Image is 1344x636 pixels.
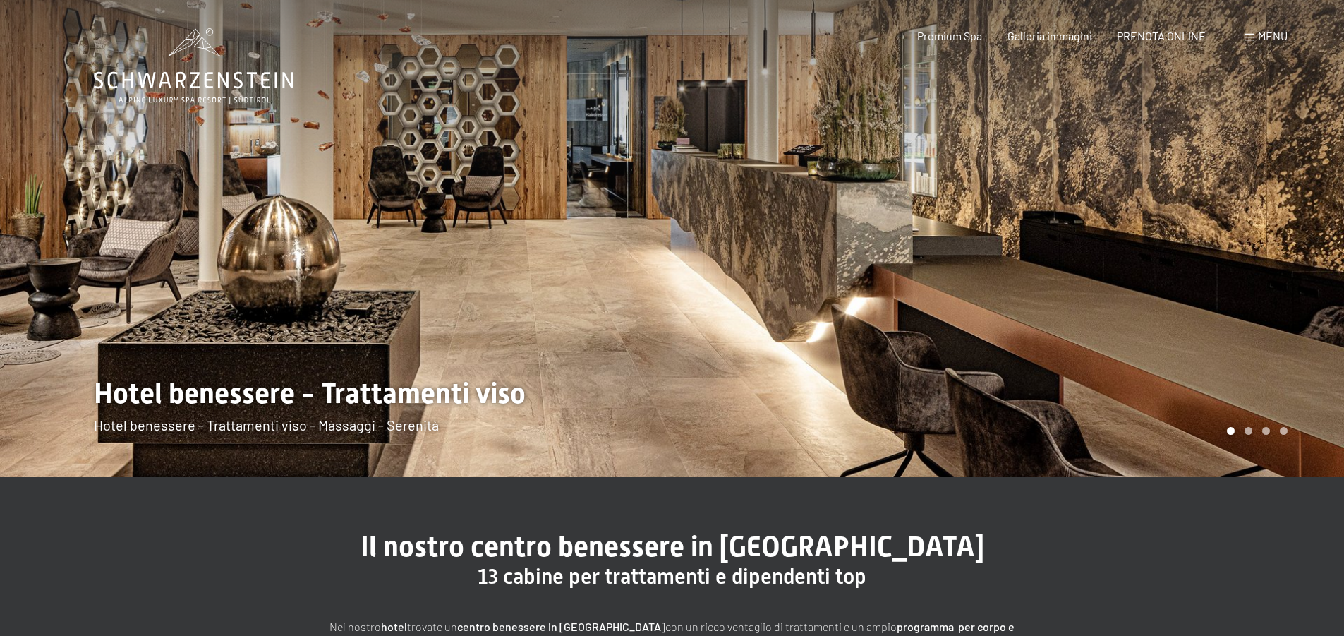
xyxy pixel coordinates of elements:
[1117,29,1206,42] a: PRENOTA ONLINE
[1227,427,1235,435] div: Carousel Page 1 (Current Slide)
[1280,427,1288,435] div: Carousel Page 4
[917,29,982,42] a: Premium Spa
[381,620,407,633] strong: hotel
[478,564,866,589] span: 13 cabine per trattamenti e dipendenti top
[1222,427,1288,435] div: Carousel Pagination
[1262,427,1270,435] div: Carousel Page 3
[457,620,665,633] strong: centro benessere in [GEOGRAPHIC_DATA]
[1245,427,1252,435] div: Carousel Page 2
[1007,29,1092,42] a: Galleria immagini
[361,530,984,563] span: Il nostro centro benessere in [GEOGRAPHIC_DATA]
[1258,29,1288,42] span: Menu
